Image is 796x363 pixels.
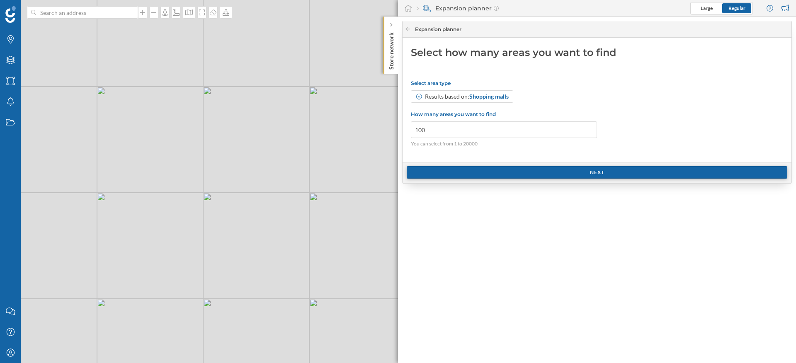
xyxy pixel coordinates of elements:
span: Expansion planner [415,26,461,33]
div: Select how many areas you want to find [411,46,783,59]
div: Results based on: [425,92,509,101]
p: Select area type [411,80,783,86]
span: Large [701,5,713,11]
img: Geoblink Logo [5,6,16,23]
span: Support [17,6,47,13]
span: Shopping malls [469,93,509,100]
p: You can select from 1 to 20000 [411,140,597,148]
img: search-areas.svg [423,4,431,12]
div: Expansion planner [417,4,499,12]
p: Store network [387,29,396,70]
p: How many areas you want to find [411,111,597,117]
span: Regular [728,5,745,11]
